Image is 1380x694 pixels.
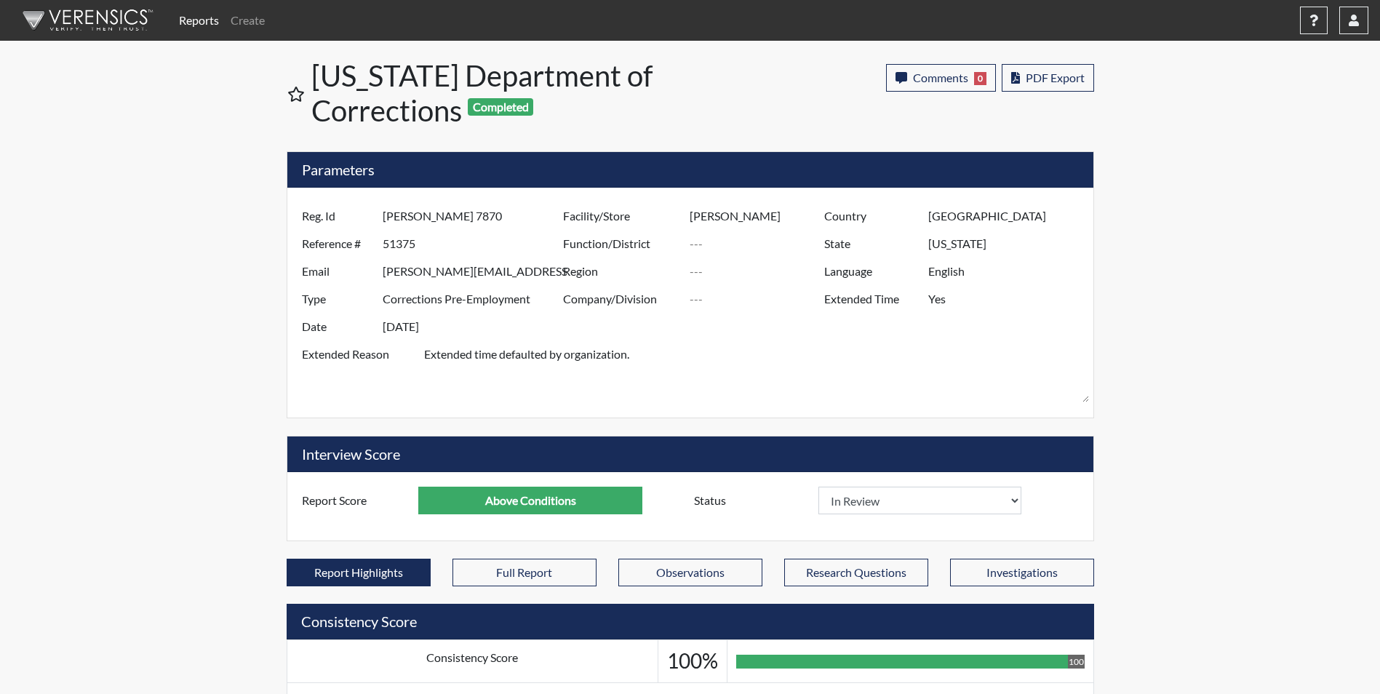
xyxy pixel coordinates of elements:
input: --- [690,258,828,285]
button: Observations [618,559,762,586]
input: --- [928,202,1089,230]
input: --- [383,230,567,258]
a: Create [225,6,271,35]
label: Type [291,285,383,313]
h5: Interview Score [287,436,1093,472]
span: Comments [913,71,968,84]
button: Report Highlights [287,559,431,586]
div: Document a decision to hire or decline a candiate [683,487,1090,514]
h1: [US_STATE] Department of Corrections [311,58,692,128]
div: 100 [1068,655,1085,669]
td: Consistency Score [287,640,658,683]
input: --- [928,230,1089,258]
span: PDF Export [1026,71,1085,84]
input: --- [690,285,828,313]
input: --- [928,285,1089,313]
label: Email [291,258,383,285]
a: Reports [173,6,225,35]
h3: 100% [667,649,718,674]
span: Completed [468,98,533,116]
label: Function/District [552,230,690,258]
label: Reg. Id [291,202,383,230]
input: --- [383,258,567,285]
input: --- [383,285,567,313]
label: Region [552,258,690,285]
label: Extended Reason [291,340,424,403]
input: --- [928,258,1089,285]
h5: Parameters [287,152,1093,188]
input: --- [690,202,828,230]
input: --- [383,313,567,340]
h5: Consistency Score [287,604,1094,639]
input: --- [383,202,567,230]
label: Date [291,313,383,340]
label: Facility/Store [552,202,690,230]
button: Full Report [452,559,597,586]
button: Research Questions [784,559,928,586]
button: Comments0 [886,64,996,92]
label: Country [813,202,928,230]
button: Investigations [950,559,1094,586]
span: 0 [974,72,986,85]
label: State [813,230,928,258]
label: Company/Division [552,285,690,313]
label: Language [813,258,928,285]
label: Status [683,487,818,514]
input: --- [690,230,828,258]
button: PDF Export [1002,64,1094,92]
label: Extended Time [813,285,928,313]
label: Reference # [291,230,383,258]
input: --- [418,487,642,514]
label: Report Score [291,487,419,514]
